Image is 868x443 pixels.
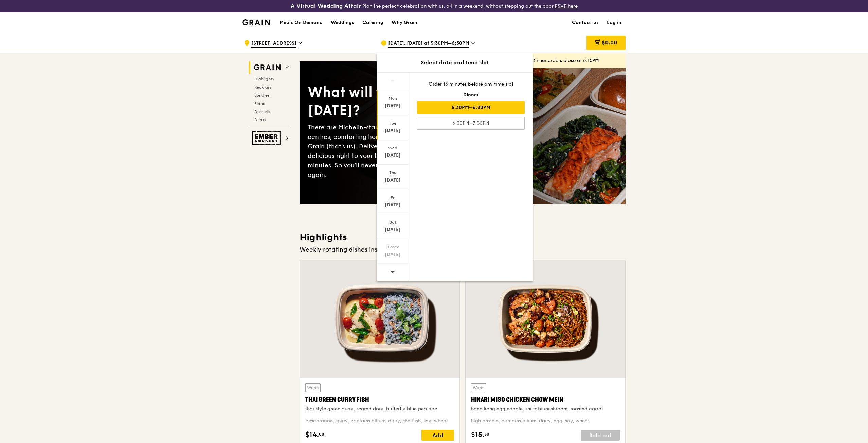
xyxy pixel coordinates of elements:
div: [DATE] [378,226,408,233]
span: [DATE], [DATE] at 5:30PM–6:30PM [388,40,469,48]
div: 5:30PM–6:30PM [417,101,525,114]
a: Weddings [327,13,358,33]
div: Wed [378,145,408,151]
span: $15. [471,430,484,440]
span: $0.00 [602,39,617,46]
span: 50 [484,431,489,437]
div: Sat [378,220,408,225]
div: Select date and time slot [377,59,533,67]
img: Grain [242,19,270,25]
span: Sides [254,101,265,106]
span: 00 [319,431,324,437]
div: [DATE] [378,177,408,184]
img: Ember Smokery web logo [252,131,283,145]
div: What will you eat [DATE]? [308,83,463,120]
div: high protein, contains allium, dairy, egg, soy, wheat [471,418,620,424]
img: Grain web logo [252,61,283,74]
span: Bundles [254,93,269,98]
span: $14. [305,430,319,440]
div: Dinner orders close at 6:15PM [532,57,620,64]
div: Dinner [417,92,525,98]
span: Desserts [254,109,270,114]
div: Why Grain [392,13,417,33]
div: Plan the perfect celebration with us, all in a weekend, without stepping out the door. [238,3,630,10]
div: [DATE] [378,152,408,159]
div: 6:30PM–7:30PM [417,117,525,130]
div: [DATE] [378,127,408,134]
div: [DATE] [378,103,408,109]
div: [DATE] [378,251,408,258]
div: Order 15 minutes before any time slot [417,81,525,88]
div: Add [421,430,454,441]
div: Tue [378,121,408,126]
h3: Highlights [300,231,626,243]
a: GrainGrain [242,12,270,32]
a: Log in [603,13,626,33]
div: Thai Green Curry Fish [305,395,454,404]
a: Catering [358,13,387,33]
div: Mon [378,96,408,101]
div: Hikari Miso Chicken Chow Mein [471,395,620,404]
a: Why Grain [387,13,421,33]
div: hong kong egg noodle, shiitake mushroom, roasted carrot [471,406,620,412]
span: Regulars [254,85,271,90]
div: Sold out [581,430,620,441]
span: Highlights [254,77,274,81]
div: Thu [378,170,408,176]
div: Weddings [331,13,354,33]
div: Warm [471,383,486,392]
a: Contact us [568,13,603,33]
span: [STREET_ADDRESS] [251,40,296,48]
div: [DATE] [378,202,408,208]
div: Closed [378,244,408,250]
div: Warm [305,383,321,392]
div: There are Michelin-star restaurants, hawker centres, comforting home-cooked classics… and Grain (... [308,123,463,180]
div: Weekly rotating dishes inspired by flavours from around the world. [300,245,626,254]
div: Catering [362,13,383,33]
div: pescatarian, spicy, contains allium, dairy, shellfish, soy, wheat [305,418,454,424]
a: RSVP here [555,3,578,9]
h1: Meals On Demand [279,19,323,26]
h3: A Virtual Wedding Affair [291,3,361,10]
span: Drinks [254,117,266,122]
div: Fri [378,195,408,200]
div: thai style green curry, seared dory, butterfly blue pea rice [305,406,454,412]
